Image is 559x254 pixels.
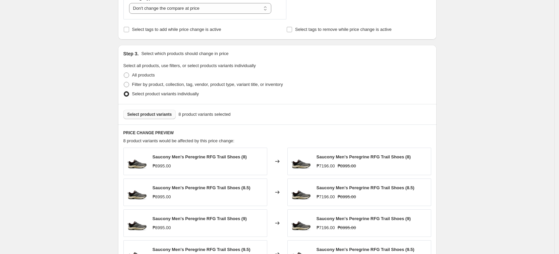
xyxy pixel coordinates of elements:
[123,50,139,57] h2: Step 3.
[127,151,147,171] img: S20869-138_80x.png
[153,185,250,190] span: Saucony Men's Peregrine RFG Trail Shoes (8.5)
[123,138,234,143] span: 8 product variants would be affected by this price change:
[317,216,411,221] span: Saucony Men's Peregrine RFG Trail Shoes (9)
[153,224,171,231] div: ₱8995.00
[153,247,250,252] span: Saucony Men's Peregrine RFG Trail Shoes (9.5)
[153,154,247,159] span: Saucony Men's Peregrine RFG Trail Shoes (8)
[127,182,147,202] img: S20869-138_80x.png
[317,194,335,200] div: ₱7196.00
[127,112,172,117] span: Select product variants
[295,27,392,32] span: Select tags to remove while price change is active
[338,224,356,231] strike: ₱8995.00
[291,213,311,233] img: S20869-138_80x.png
[153,216,247,221] span: Saucony Men's Peregrine RFG Trail Shoes (9)
[132,82,283,87] span: Filter by product, collection, tag, vendor, product type, variant title, or inventory
[123,130,431,136] h6: PRICE CHANGE PREVIEW
[317,185,414,190] span: Saucony Men's Peregrine RFG Trail Shoes (8.5)
[127,213,147,233] img: S20869-138_80x.png
[132,72,155,78] span: All products
[317,247,414,252] span: Saucony Men's Peregrine RFG Trail Shoes (9.5)
[132,27,221,32] span: Select tags to add while price change is active
[291,151,311,171] img: S20869-138_80x.png
[317,154,411,159] span: Saucony Men's Peregrine RFG Trail Shoes (8)
[338,194,356,200] strike: ₱8995.00
[132,91,199,96] span: Select product variants individually
[141,50,228,57] p: Select which products should change in price
[123,63,256,68] span: Select all products, use filters, or select products variants individually
[153,163,171,169] div: ₱8995.00
[153,194,171,200] div: ₱8995.00
[317,224,335,231] div: ₱7196.00
[338,163,356,169] strike: ₱8995.00
[291,182,311,202] img: S20869-138_80x.png
[178,111,230,118] span: 8 product variants selected
[123,110,176,119] button: Select product variants
[317,163,335,169] div: ₱7196.00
